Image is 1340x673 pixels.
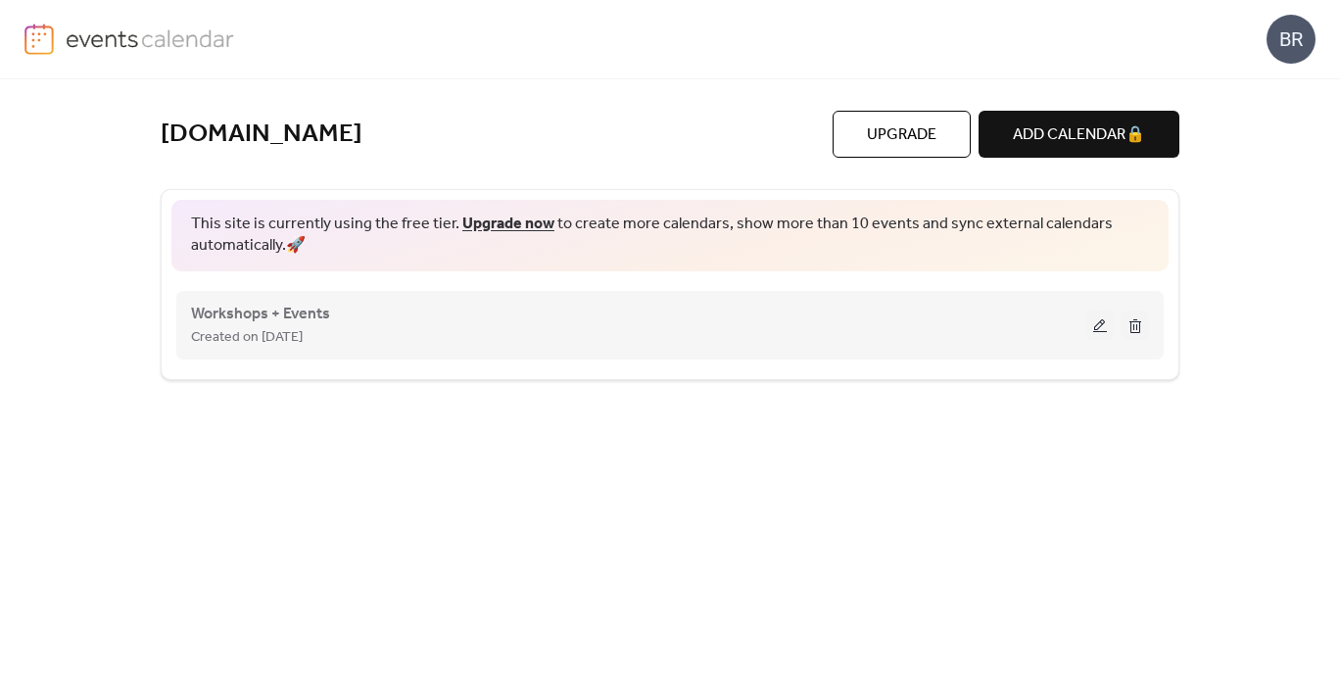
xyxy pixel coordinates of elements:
[191,214,1149,258] span: This site is currently using the free tier. to create more calendars, show more than 10 events an...
[24,24,54,55] img: logo
[1267,15,1316,64] div: BR
[191,309,330,319] a: Workshops + Events
[161,119,362,151] a: [DOMAIN_NAME]
[867,123,936,147] span: Upgrade
[462,209,554,239] a: Upgrade now
[66,24,235,53] img: logo-type
[191,326,303,350] span: Created on [DATE]
[191,303,330,326] span: Workshops + Events
[833,111,971,158] button: Upgrade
